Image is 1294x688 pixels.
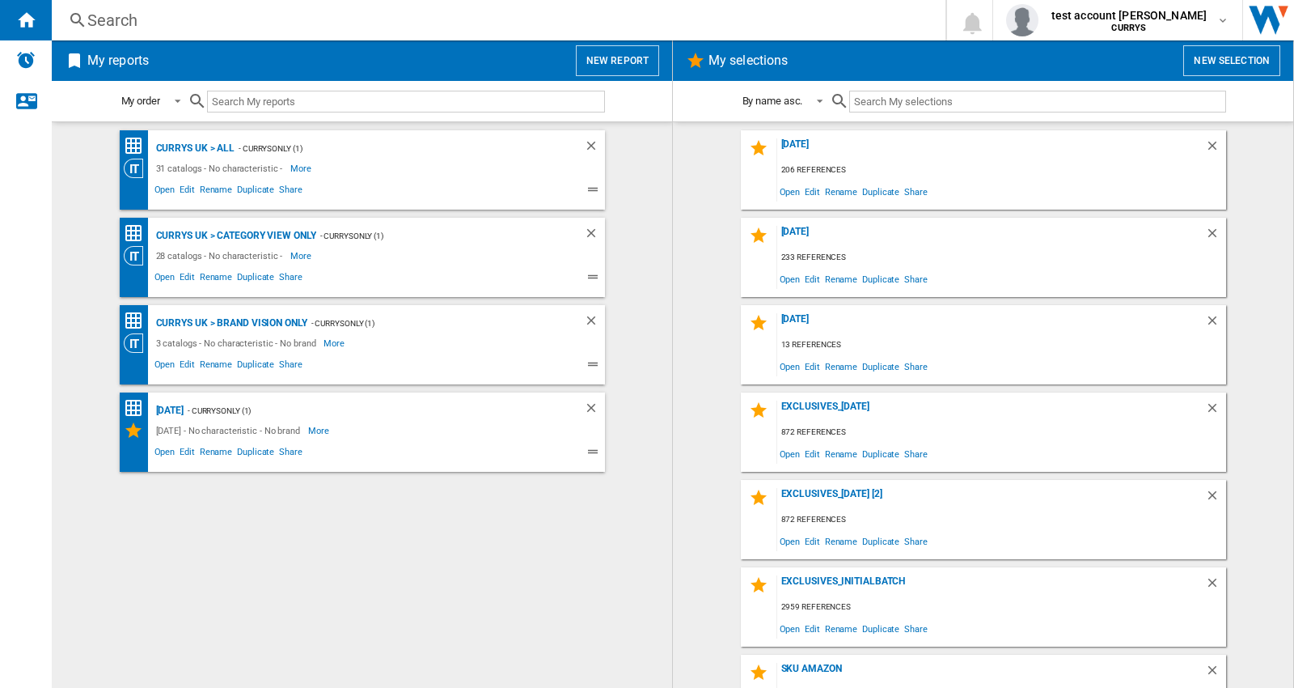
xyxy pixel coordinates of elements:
[152,182,178,202] span: Open
[777,226,1205,248] div: [DATE]
[124,311,152,331] div: Price Matrix
[235,138,551,159] div: - CurrysOnly (1)
[1205,663,1226,685] div: Delete
[777,597,1226,618] div: 2959 references
[290,159,314,178] span: More
[152,159,291,178] div: 31 catalogs - No characteristic -
[152,401,184,421] div: [DATE]
[777,180,803,202] span: Open
[822,530,860,552] span: Rename
[777,268,803,290] span: Open
[822,443,860,465] span: Rename
[1205,226,1226,248] div: Delete
[777,575,1205,597] div: Exclusives_InitialBatch
[849,91,1225,113] input: Search My selections
[777,335,1226,355] div: 13 references
[124,223,152,244] div: Price Matrix
[316,226,552,246] div: - CurrysOnly (1)
[124,246,152,265] div: Category View
[177,357,197,376] span: Edit
[1111,23,1146,33] b: CURRYS
[235,444,277,464] span: Duplicate
[777,248,1226,268] div: 233 references
[124,159,152,178] div: Category View
[16,50,36,70] img: alerts-logo.svg
[235,182,277,202] span: Duplicate
[777,160,1226,180] div: 206 references
[197,182,235,202] span: Rename
[235,270,277,289] span: Duplicate
[197,357,235,376] span: Rename
[777,313,1205,335] div: [DATE]
[802,180,822,202] span: Edit
[777,510,1226,530] div: 872 references
[860,618,902,639] span: Duplicate
[742,95,803,107] div: By name asc.
[1205,575,1226,597] div: Delete
[1183,45,1280,76] button: New selection
[822,618,860,639] span: Rename
[802,530,822,552] span: Edit
[152,357,178,376] span: Open
[902,355,930,377] span: Share
[902,443,930,465] span: Share
[860,355,902,377] span: Duplicate
[152,226,316,246] div: CURRYS UK > CATEGORY VIEW ONLY
[124,421,152,440] div: My Selections
[777,138,1205,160] div: [DATE]
[84,45,152,76] h2: My reports
[584,401,605,421] div: Delete
[822,180,860,202] span: Rename
[307,313,552,333] div: - CurrysOnly (1)
[124,136,152,156] div: Price Matrix
[207,91,605,113] input: Search My reports
[121,95,160,107] div: My order
[777,663,1205,685] div: sku amazon
[902,180,930,202] span: Share
[777,618,803,639] span: Open
[124,398,152,418] div: Price Matrix
[860,530,902,552] span: Duplicate
[822,355,860,377] span: Rename
[177,182,197,202] span: Edit
[802,443,822,465] span: Edit
[777,401,1205,423] div: EXCLUSIVES_[DATE]
[197,270,235,289] span: Rename
[1205,488,1226,510] div: Delete
[177,444,197,464] span: Edit
[277,270,305,289] span: Share
[87,9,903,32] div: Search
[1205,138,1226,160] div: Delete
[802,618,822,639] span: Edit
[177,270,197,289] span: Edit
[152,421,308,440] div: [DATE] - No characteristic - No brand
[860,268,902,290] span: Duplicate
[860,443,902,465] span: Duplicate
[1205,313,1226,335] div: Delete
[1051,7,1207,23] span: test account [PERSON_NAME]
[860,180,902,202] span: Duplicate
[1205,401,1226,423] div: Delete
[277,182,305,202] span: Share
[705,45,791,76] h2: My selections
[235,357,277,376] span: Duplicate
[152,270,178,289] span: Open
[152,138,235,159] div: CURRYS UK > ALL
[902,618,930,639] span: Share
[277,357,305,376] span: Share
[277,444,305,464] span: Share
[152,444,178,464] span: Open
[584,226,605,246] div: Delete
[822,268,860,290] span: Rename
[777,355,803,377] span: Open
[777,443,803,465] span: Open
[152,333,324,353] div: 3 catalogs - No characteristic - No brand
[323,333,347,353] span: More
[777,488,1205,510] div: EXCLUSIVES_[DATE] [2]
[152,313,307,333] div: CURRYS UK > BRAND VISION ONLY
[584,138,605,159] div: Delete
[802,268,822,290] span: Edit
[308,421,332,440] span: More
[902,530,930,552] span: Share
[777,423,1226,443] div: 872 references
